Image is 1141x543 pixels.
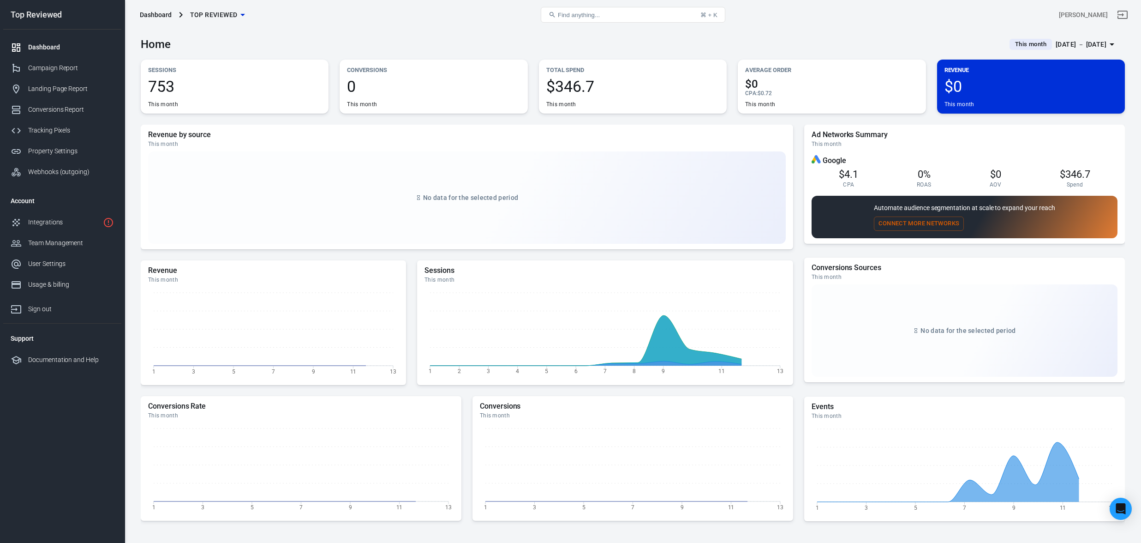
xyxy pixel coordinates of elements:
span: 0 [347,78,520,94]
div: [DATE] － [DATE] [1056,39,1106,50]
tspan: 1 [152,504,155,510]
div: This month [148,140,786,148]
div: Top Reviewed [3,11,121,19]
div: Google [812,155,1117,166]
span: 0% [918,169,931,180]
tspan: 11 [1060,504,1066,511]
a: Dashboard [3,37,121,58]
span: $346.7 [1060,169,1090,180]
a: Sign out [3,295,121,320]
tspan: 5 [251,504,254,510]
a: User Settings [3,253,121,274]
div: This month [347,101,377,108]
div: Dashboard [28,42,114,52]
h5: Conversions Sources [812,263,1117,272]
span: ROAS [917,181,931,188]
p: Automate audience segmentation at scale to expand your reach [874,203,1055,213]
tspan: 2 [458,368,461,374]
div: Conversions Report [28,105,114,115]
div: Integrations [28,217,99,227]
h3: Home [141,38,171,51]
tspan: 13 [445,504,452,510]
span: CPA : [745,90,758,97]
div: Landing Page Report [28,84,114,94]
tspan: 3 [487,368,490,374]
span: $0 [944,78,1117,94]
tspan: 3 [865,504,868,511]
tspan: 7 [299,504,303,510]
tspan: 7 [963,504,966,511]
tspan: 1 [816,504,819,511]
tspan: 13 [1109,504,1115,511]
span: 753 [148,78,321,94]
tspan: 9 [680,504,683,510]
button: Find anything...⌘ + K [541,7,725,23]
svg: 1 networks not verified yet [103,217,114,228]
div: Webhooks (outgoing) [28,167,114,177]
tspan: 3 [533,504,536,510]
div: This month [148,276,399,284]
div: User Settings [28,259,114,269]
span: $0 [990,169,1001,180]
a: Property Settings [3,141,121,162]
div: Property Settings [28,146,114,156]
div: This month [812,273,1117,281]
div: Campaign Report [28,63,114,73]
tspan: 9 [1012,504,1015,511]
div: This month [424,276,786,284]
div: Google Ads [812,155,821,166]
button: Top Reviewed [186,6,249,24]
a: Tracking Pixels [3,120,121,141]
span: This month [1011,40,1050,49]
p: Total Spend [546,65,719,75]
p: Average Order [745,65,918,75]
div: This month [944,101,974,108]
tspan: 9 [349,504,352,510]
li: Support [3,327,121,350]
tspan: 11 [396,504,403,510]
tspan: 1 [152,368,155,374]
a: Team Management [3,233,121,253]
h5: Revenue [148,266,399,275]
tspan: 3 [192,368,195,374]
p: Sessions [148,65,321,75]
tspan: 11 [719,368,725,374]
tspan: 8 [633,368,636,374]
a: Integrations [3,212,121,233]
span: $4.1 [839,169,858,180]
span: Top Reviewed [190,9,238,21]
li: Account [3,190,121,212]
a: Usage & billing [3,274,121,295]
tspan: 9 [662,368,665,374]
div: This month [480,412,786,419]
span: $0.72 [758,90,772,97]
span: Spend [1067,181,1083,188]
tspan: 5 [582,504,585,510]
tspan: 11 [350,368,357,374]
h5: Ad Networks Summary [812,130,1117,139]
h5: Events [812,402,1117,411]
div: Team Management [28,238,114,248]
div: Documentation and Help [28,355,114,365]
div: Tracking Pixels [28,126,114,135]
tspan: 1 [484,504,487,510]
tspan: 13 [390,368,396,374]
h5: Conversions Rate [148,402,454,411]
button: This month[DATE] － [DATE] [1002,37,1125,52]
div: This month [546,101,576,108]
span: CPA [843,181,854,188]
tspan: 4 [516,368,519,374]
h5: Sessions [424,266,786,275]
div: This month [745,101,775,108]
div: This month [148,412,454,419]
tspan: 7 [272,368,275,374]
div: Dashboard [140,10,172,19]
h5: Conversions [480,402,786,411]
tspan: 9 [312,368,315,374]
span: Find anything... [558,12,600,18]
tspan: 13 [777,504,783,510]
tspan: 7 [603,368,607,374]
tspan: 7 [631,504,634,510]
tspan: 11 [728,504,735,510]
a: Campaign Report [3,58,121,78]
